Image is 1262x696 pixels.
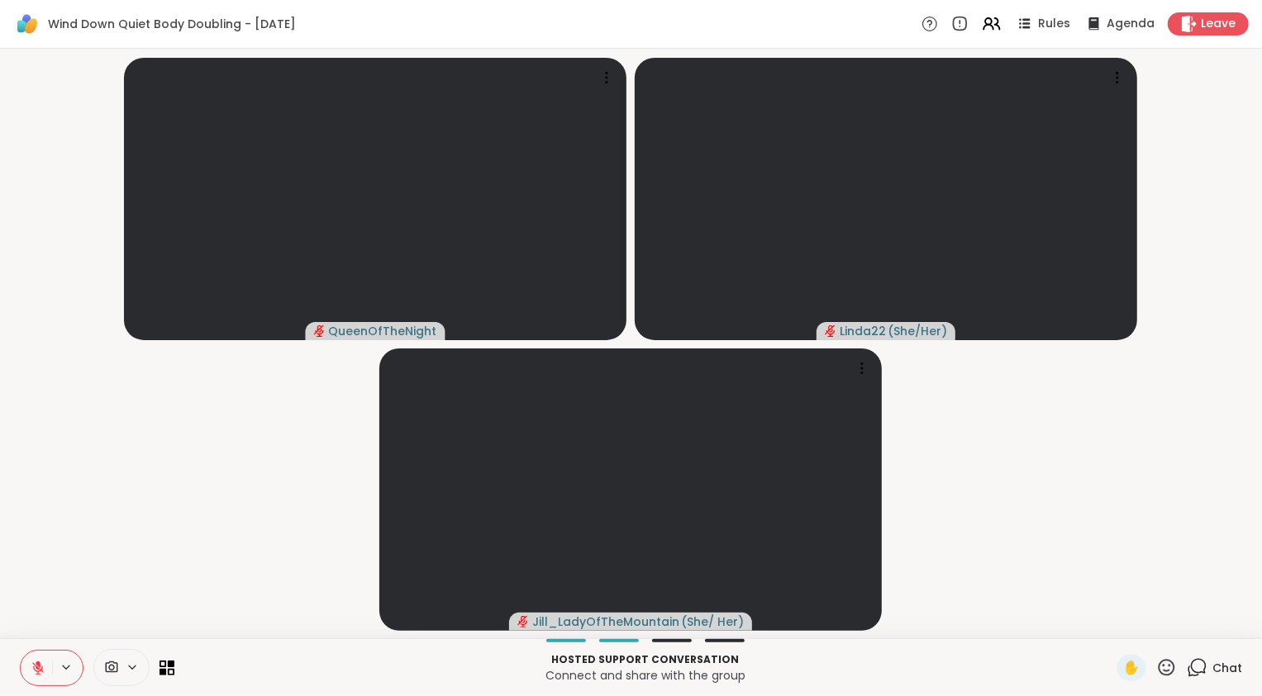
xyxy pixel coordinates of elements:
[1107,16,1155,32] span: Agenda
[329,323,437,339] span: QueenOfTheNight
[517,616,529,627] span: audio-muted
[48,16,296,32] span: Wind Down Quiet Body Doubling - [DATE]
[1038,16,1070,32] span: Rules
[184,667,1107,684] p: Connect and share with the group
[314,325,326,337] span: audio-muted
[681,613,744,630] span: ( She/ Her )
[840,323,886,339] span: Linda22
[888,323,947,339] span: ( She/Her )
[1123,658,1140,678] span: ✋
[184,652,1107,667] p: Hosted support conversation
[825,325,836,337] span: audio-muted
[1201,16,1236,32] span: Leave
[1212,660,1242,676] span: Chat
[13,10,41,38] img: ShareWell Logomark
[532,613,679,630] span: Jill_LadyOfTheMountain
